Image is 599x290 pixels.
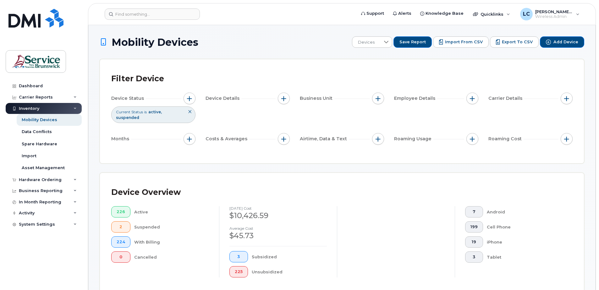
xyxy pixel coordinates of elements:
button: 224 [111,236,130,248]
div: Active [134,206,209,217]
span: suspended [116,115,139,120]
span: 224 [117,239,125,244]
button: 225 [229,266,248,277]
div: With Billing [134,236,209,248]
span: active [148,110,162,114]
span: 0 [117,255,125,260]
span: Carrier Details [488,95,524,102]
span: 2 [117,224,125,229]
button: 2 [111,221,130,233]
span: Roaming Usage [394,136,433,142]
span: Airtime, Data & Text [300,136,349,142]
span: 3 [235,254,243,259]
button: 7 [465,206,483,217]
button: Export to CSV [490,36,539,48]
button: Add Device [540,36,584,48]
div: Android [487,206,563,217]
span: 226 [117,209,125,214]
span: 225 [235,269,243,274]
span: Costs & Averages [206,136,249,142]
span: is [144,109,147,115]
button: 199 [465,221,483,233]
span: Device Details [206,95,241,102]
div: iPhone [487,236,563,248]
button: 3 [465,251,483,263]
button: 19 [465,236,483,248]
span: Add Device [553,39,578,45]
span: Months [111,136,131,142]
span: 19 [470,239,478,244]
button: Save Report [393,36,432,48]
button: Import from CSV [433,36,489,48]
div: Subsidized [252,251,327,262]
div: Filter Device [111,71,164,87]
span: Current Status [116,109,143,115]
button: 3 [229,251,248,262]
span: Business Unit [300,95,334,102]
span: Employee Details [394,95,437,102]
button: 0 [111,251,130,263]
span: 3 [470,255,478,260]
span: Import from CSV [445,39,483,45]
span: Save Report [399,39,426,45]
div: Cell Phone [487,221,563,233]
span: Mobility Devices [112,37,198,48]
span: Roaming Cost [488,136,524,142]
div: $45.73 [229,230,327,241]
span: Device Status [111,95,146,102]
h4: Average cost [229,226,327,230]
div: Tablet [487,251,563,263]
button: 226 [111,206,130,217]
span: Devices [352,37,380,48]
span: 199 [470,224,478,229]
div: Cancelled [134,251,209,263]
div: $10,426.59 [229,210,327,221]
div: Unsubsidized [252,266,327,277]
div: Suspended [134,221,209,233]
span: Export to CSV [502,39,533,45]
h4: [DATE] cost [229,206,327,210]
span: 7 [470,209,478,214]
div: Device Overview [111,184,181,201]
